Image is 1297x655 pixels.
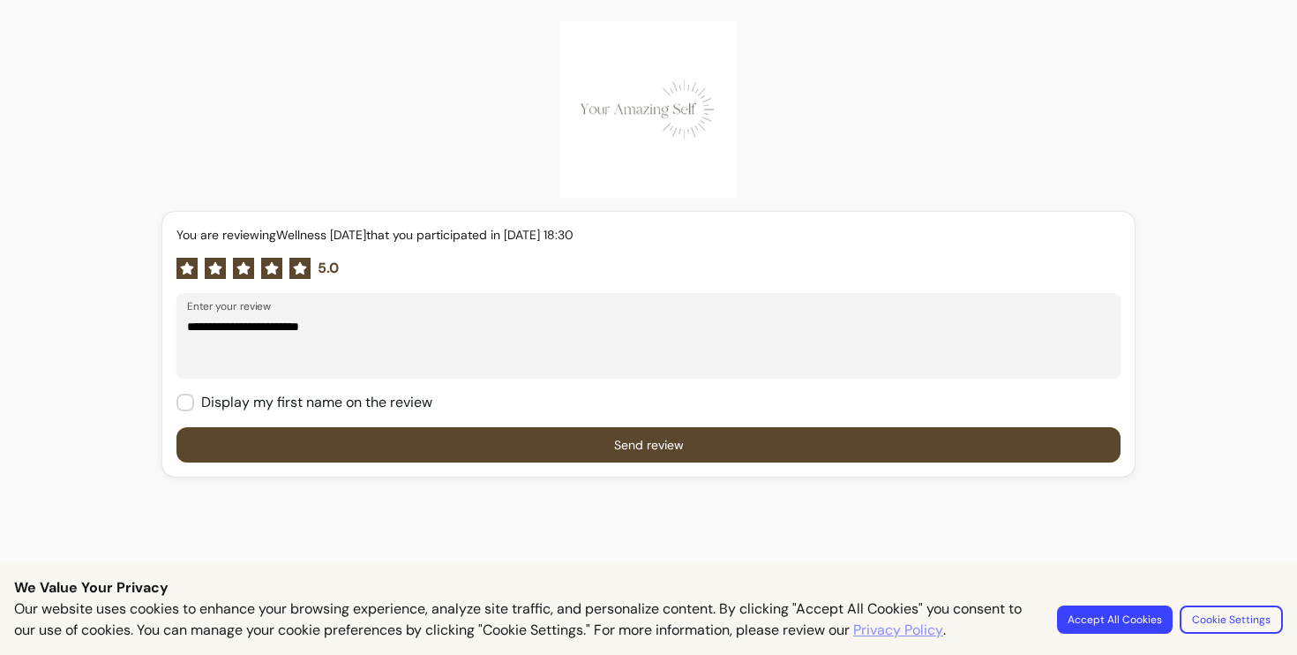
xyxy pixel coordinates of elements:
button: Accept All Cookies [1057,606,1173,634]
a: Privacy Policy [853,620,943,641]
textarea: Enter your review [187,318,1111,371]
p: You are reviewing Wellness [DATE] that you participated in [DATE] 18:30 [176,226,1121,244]
button: Cookie Settings [1180,606,1283,634]
span: 5.0 [318,258,339,279]
p: Our website uses cookies to enhance your browsing experience, analyze site traffic, and personali... [14,599,1036,641]
input: Display my first name on the review [176,385,446,420]
label: Enter your review [187,298,277,315]
img: Logo provider [560,21,737,198]
button: Send review [176,427,1121,463]
p: We Value Your Privacy [14,577,1283,599]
